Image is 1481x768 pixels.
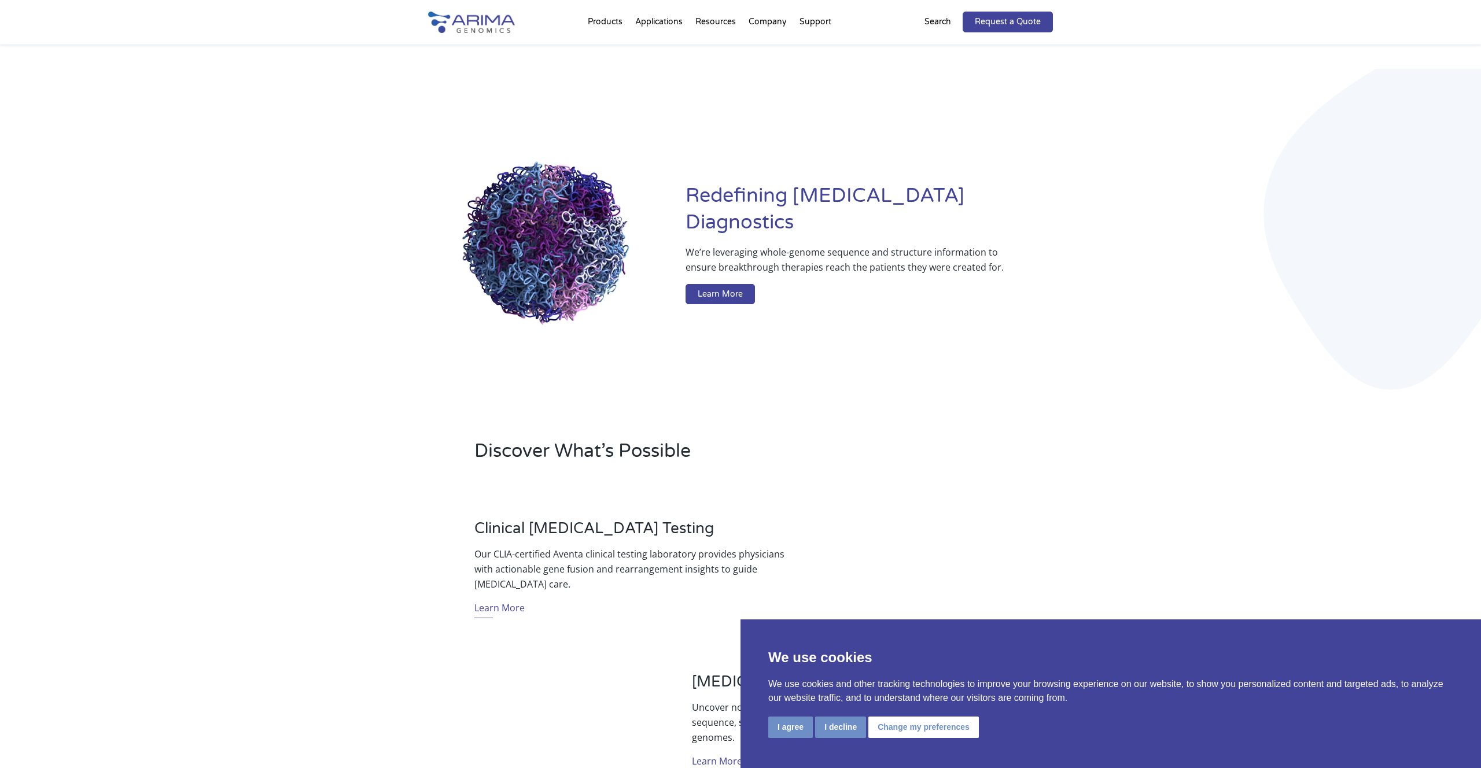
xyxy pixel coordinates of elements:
[963,12,1053,32] a: Request a Quote
[474,547,789,592] p: Our CLIA-certified Aventa clinical testing laboratory provides physicians with actionable gene fu...
[428,12,515,33] img: Arima-Genomics-logo
[768,647,1453,668] p: We use cookies
[686,245,1007,284] p: We’re leveraging whole-genome sequence and structure information to ensure breakthrough therapies...
[768,677,1453,705] p: We use cookies and other tracking technologies to improve your browsing experience on our website...
[868,717,979,738] button: Change my preferences
[768,717,813,738] button: I agree
[474,438,888,473] h2: Discover What’s Possible
[692,673,1007,700] h3: [MEDICAL_DATA] Genomics
[692,700,1007,745] p: Uncover novel biomarkers and therapeutic targets by exploring the sequence, structure, and regula...
[686,284,755,305] a: Learn More
[686,183,1053,245] h1: Redefining [MEDICAL_DATA] Diagnostics
[474,519,789,547] h3: Clinical [MEDICAL_DATA] Testing
[815,717,866,738] button: I decline
[924,14,951,29] p: Search
[474,600,525,618] a: Learn More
